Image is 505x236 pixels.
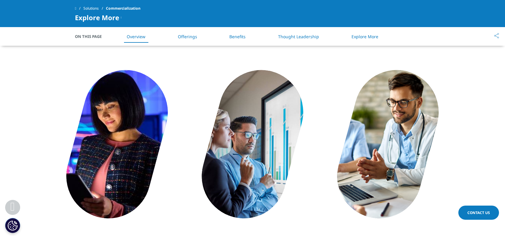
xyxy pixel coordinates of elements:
button: Definições de cookies [5,218,20,233]
a: Thought Leadership [278,34,319,39]
a: Benefits [229,34,246,39]
a: Overview [127,34,145,39]
a: Contact Us [458,206,499,220]
span: Commercialization [106,3,141,14]
span: Contact Us [467,210,490,215]
span: Explore More [75,14,119,21]
span: On This Page [75,33,108,39]
a: Solutions [83,3,106,14]
a: Offerings [178,34,197,39]
a: Explore More [352,34,378,39]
